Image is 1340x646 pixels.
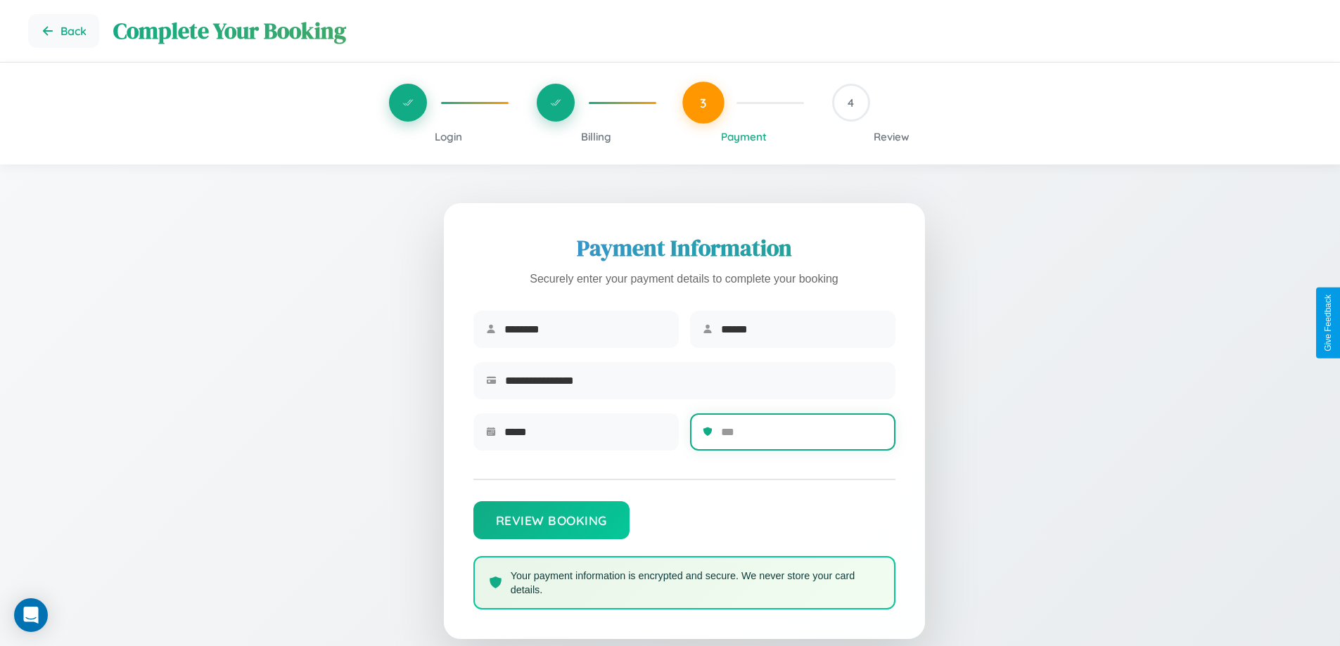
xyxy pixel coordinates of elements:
span: Login [435,130,462,143]
p: Your payment information is encrypted and secure. We never store your card details. [511,569,880,597]
p: Securely enter your payment details to complete your booking [473,269,895,290]
div: Give Feedback [1323,295,1333,351]
span: Payment [721,130,767,143]
span: 4 [848,96,854,110]
button: Go back [28,14,99,48]
button: Review Booking [473,501,630,539]
div: Open Intercom Messenger [14,598,48,632]
span: 3 [700,95,707,110]
span: Review [874,130,910,143]
h1: Complete Your Booking [113,15,1312,46]
h2: Payment Information [473,233,895,264]
span: Billing [581,130,611,143]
